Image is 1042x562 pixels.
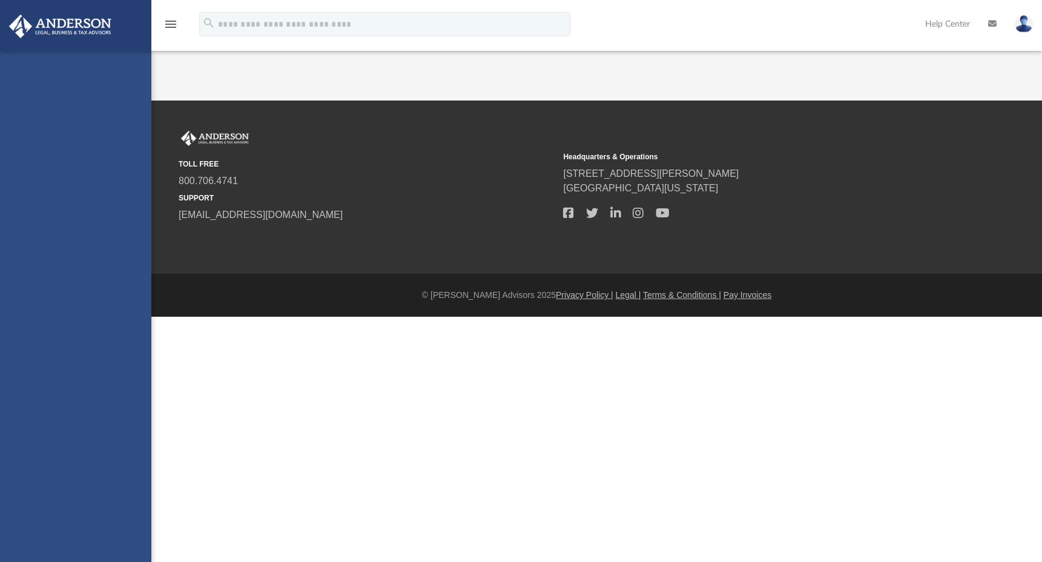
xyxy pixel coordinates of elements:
[179,159,555,170] small: TOLL FREE
[5,15,115,38] img: Anderson Advisors Platinum Portal
[563,168,739,179] a: [STREET_ADDRESS][PERSON_NAME]
[151,289,1042,302] div: © [PERSON_NAME] Advisors 2025
[643,290,721,300] a: Terms & Conditions |
[556,290,613,300] a: Privacy Policy |
[179,193,555,203] small: SUPPORT
[1015,15,1033,33] img: User Pic
[163,17,178,31] i: menu
[563,183,718,193] a: [GEOGRAPHIC_DATA][US_STATE]
[179,176,238,186] a: 800.706.4741
[163,23,178,31] a: menu
[202,16,216,30] i: search
[563,151,939,162] small: Headquarters & Operations
[179,131,251,147] img: Anderson Advisors Platinum Portal
[724,290,771,300] a: Pay Invoices
[179,210,343,220] a: [EMAIL_ADDRESS][DOMAIN_NAME]
[616,290,641,300] a: Legal |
